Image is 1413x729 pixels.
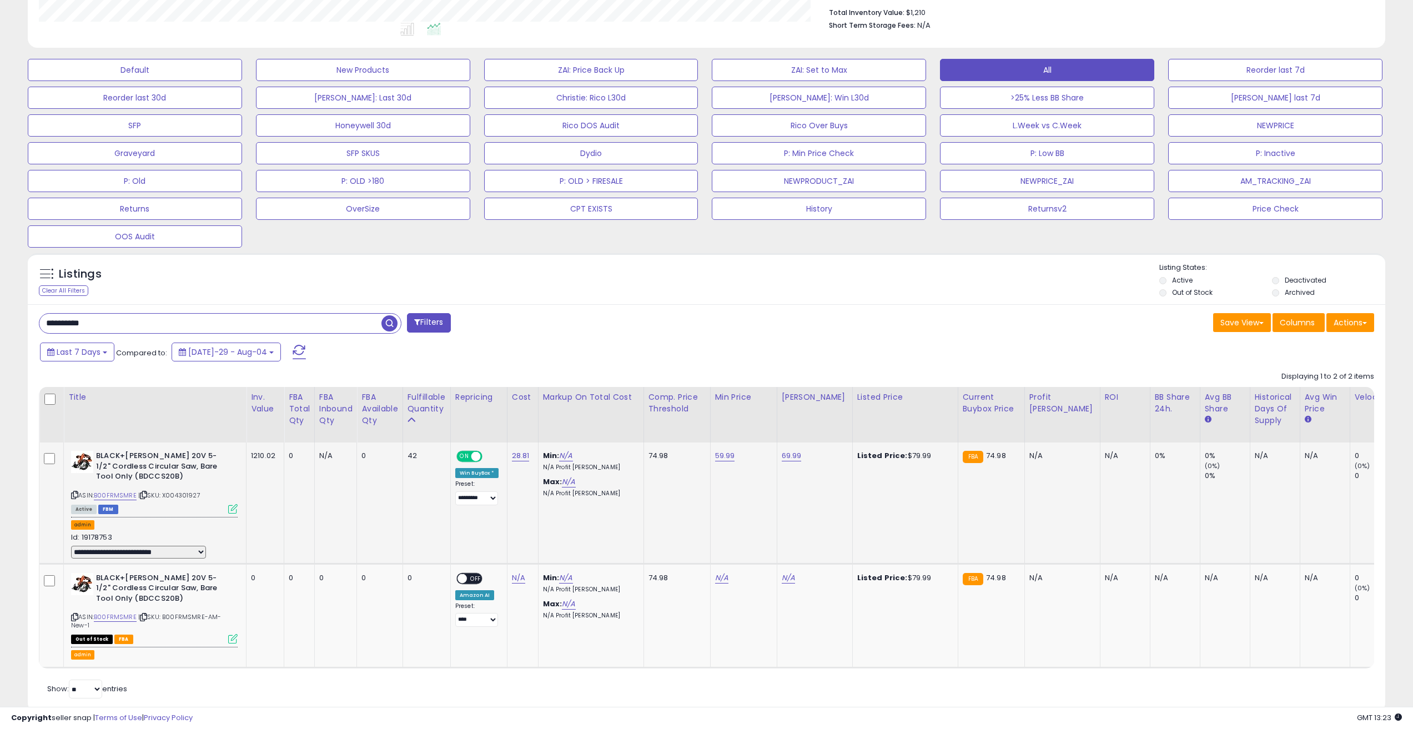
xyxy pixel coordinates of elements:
span: | SKU: X004301927 [138,491,200,500]
div: ASIN: [71,451,238,512]
div: 0% [1205,471,1250,481]
button: Filters [407,313,450,333]
span: Id: 19178753 [71,532,112,542]
p: N/A Profit [PERSON_NAME] [543,490,635,497]
span: OFF [467,574,485,583]
div: Clear All Filters [39,285,88,296]
button: P: OLD > FIRESALE [484,170,698,192]
div: N/A [1255,573,1291,583]
label: Out of Stock [1172,288,1213,297]
div: BB Share 24h. [1155,391,1195,415]
div: N/A [1029,451,1092,461]
div: ASIN: [71,573,238,643]
small: FBA [963,573,983,585]
div: 0 [1355,593,1400,603]
b: Min: [543,572,560,583]
div: [PERSON_NAME] [782,391,848,403]
div: 0 [361,573,394,583]
button: NEWPRICE [1168,114,1382,137]
div: N/A [1205,573,1241,583]
button: Save View [1213,313,1271,332]
span: All listings that are currently out of stock and unavailable for purchase on Amazon [71,635,113,644]
div: Preset: [455,480,499,505]
small: Avg BB Share. [1205,415,1211,425]
a: N/A [559,572,572,584]
button: New Products [256,59,470,81]
a: 69.99 [782,450,802,461]
div: ROI [1105,391,1145,403]
th: The percentage added to the cost of goods (COGS) that forms the calculator for Min & Max prices. [538,387,643,443]
button: SFP SKUS [256,142,470,164]
div: 42 [408,451,442,461]
a: N/A [562,476,575,487]
span: FBA [114,635,133,644]
div: 1210.02 [251,451,275,461]
button: Returns [28,198,242,220]
p: N/A Profit [PERSON_NAME] [543,612,635,620]
button: CPT EXISTS [484,198,698,220]
button: Dydio [484,142,698,164]
button: P: Low BB [940,142,1154,164]
b: BLACK+[PERSON_NAME] 20V 5-1/2" Cordless Circular Saw, Bare Tool Only (BDCCS20B) [96,451,231,485]
div: Title [68,391,242,403]
span: Last 7 Days [57,346,100,358]
button: P: OLD >180 [256,170,470,192]
div: N/A [1305,451,1341,461]
div: 74.98 [648,451,702,461]
b: Listed Price: [857,450,908,461]
button: Rico DOS Audit [484,114,698,137]
button: Christie: Rico L30d [484,87,698,109]
p: Listing States: [1159,263,1385,273]
img: 4134rVKOQyL._SL40_.jpg [71,451,93,473]
button: P: Inactive [1168,142,1382,164]
div: Markup on Total Cost [543,391,639,403]
div: N/A [1105,573,1142,583]
a: B00FRMSMRE [94,612,137,622]
div: Current Buybox Price [963,391,1020,415]
small: (0%) [1355,584,1370,592]
div: N/A [1105,451,1142,461]
div: Avg Win Price [1305,391,1345,415]
small: Avg Win Price. [1305,415,1311,425]
a: Terms of Use [95,712,142,723]
a: N/A [782,572,795,584]
span: Columns [1280,317,1315,328]
button: NEWPRODUCT_ZAI [712,170,926,192]
span: 2025-08-12 13:23 GMT [1357,712,1402,723]
a: N/A [715,572,728,584]
button: Graveyard [28,142,242,164]
div: Min Price [715,391,772,403]
button: OOS Audit [28,225,242,248]
span: Show: entries [47,683,127,694]
div: Historical Days Of Supply [1255,391,1295,426]
span: All listings currently available for purchase on Amazon [71,505,97,514]
small: (0%) [1205,461,1220,470]
b: BLACK+[PERSON_NAME] 20V 5-1/2" Cordless Circular Saw, Bare Tool Only (BDCCS20B) [96,573,231,607]
li: $1,210 [829,5,1366,18]
button: Returnsv2 [940,198,1154,220]
div: $79.99 [857,451,949,461]
div: 0 [289,573,306,583]
button: admin [71,650,94,660]
a: 28.81 [512,450,530,461]
div: Listed Price [857,391,953,403]
button: [PERSON_NAME]: Last 30d [256,87,470,109]
button: Reorder last 7d [1168,59,1382,81]
div: FBA Available Qty [361,391,398,426]
div: N/A [319,451,349,461]
button: Last 7 Days [40,343,114,361]
div: N/A [1029,573,1092,583]
b: Max: [543,476,562,487]
span: Compared to: [116,348,167,358]
label: Active [1172,275,1193,285]
button: Honeywell 30d [256,114,470,137]
a: B00FRMSMRE [94,491,137,500]
label: Archived [1285,288,1315,297]
button: History [712,198,926,220]
button: ZAI: Set to Max [712,59,926,81]
div: 74.98 [648,573,702,583]
button: NEWPRICE_ZAI [940,170,1154,192]
button: [PERSON_NAME]: Win L30d [712,87,926,109]
div: Profit [PERSON_NAME] [1029,391,1095,415]
button: All [940,59,1154,81]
